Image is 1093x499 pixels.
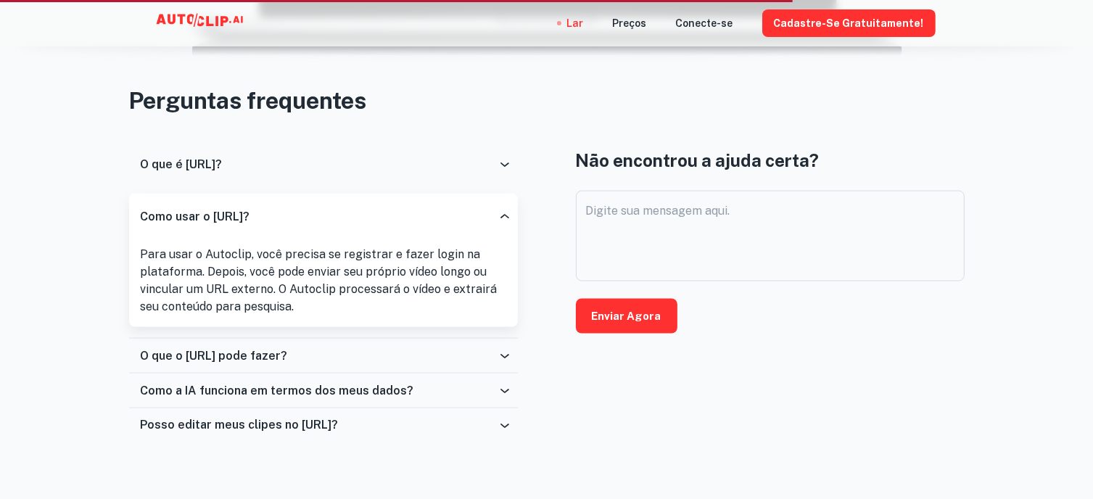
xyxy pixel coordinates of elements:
[141,384,414,397] font: Como a IA funciona em termos dos meus dados?
[567,18,584,30] font: Lar
[762,9,936,36] button: Cadastre-se gratuitamente!
[676,18,733,30] font: Conecte-se
[129,194,518,240] div: Como usar o [URL]?
[129,339,518,374] div: O que o [URL] pode fazer?
[592,310,661,323] font: Enviar agora
[576,150,820,170] font: Não encontrou a ajuda certa?
[129,408,518,443] div: Posso editar meus clipes no [URL]?
[129,147,518,182] div: O que é [URL]?
[141,418,339,432] font: Posso editar meus clipes no [URL]?
[129,374,518,408] div: Como a IA funciona em termos dos meus dados?
[613,18,647,30] font: Preços
[141,349,288,363] font: O que o [URL] pode fazer?
[141,210,250,223] font: Como usar o [URL]?
[129,87,367,114] font: Perguntas frequentes
[576,299,677,334] button: Enviar agora
[774,18,924,30] font: Cadastre-se gratuitamente!
[141,157,223,171] font: O que é [URL]?
[141,247,498,313] font: Para usar o Autoclip, você precisa se registrar e fazer login na plataforma. Depois, você pode en...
